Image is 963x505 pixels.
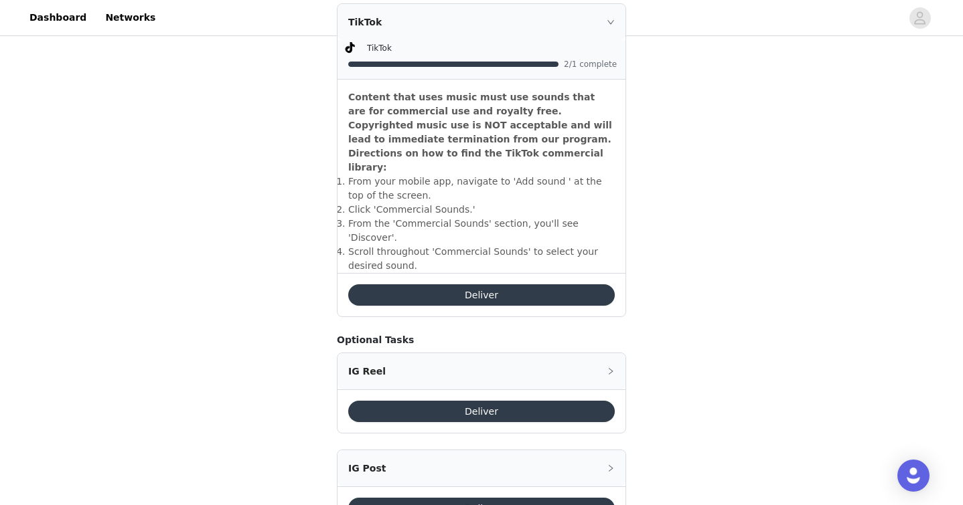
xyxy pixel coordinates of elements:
i: icon: right [607,464,615,472]
div: avatar [913,7,926,29]
strong: Content that uses music must use sounds that are for commercial use and royalty free. Copyrighted... [348,92,612,173]
a: Dashboard [21,3,94,33]
li: ​From your mobile app, navigate to 'Add sound ' at the top of the screen. [348,175,615,203]
i: icon: right [607,18,615,26]
li: ​Click 'Commercial Sounds.' [348,203,615,217]
div: icon: rightIG Reel [338,353,625,389]
div: Open Intercom Messenger [897,460,930,492]
button: Deliver [348,401,615,422]
a: Networks [97,3,163,33]
li: ​Scroll throughout 'Commercial Sounds' to select your desired sound. [348,245,615,273]
button: Deliver [348,284,615,306]
li: ​From the 'Commercial Sounds' section, you'll see 'Discover'. [348,217,615,245]
div: icon: rightIG Post [338,450,625,486]
i: icon: right [607,367,615,375]
span: 2/1 complete [564,60,617,68]
span: TikTok [367,43,392,53]
div: icon: rightTikTok [338,4,625,40]
h4: Optional Tasks [337,333,626,347]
